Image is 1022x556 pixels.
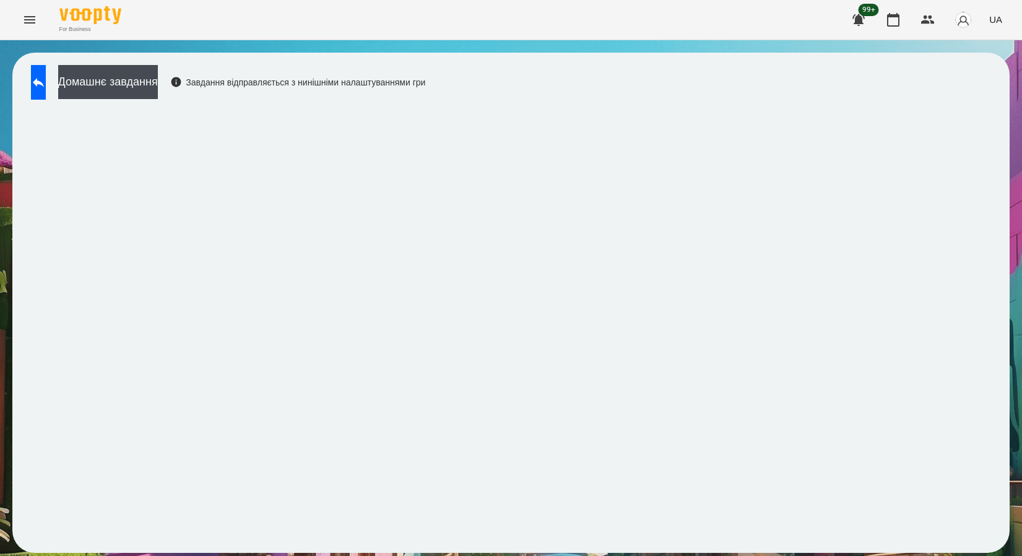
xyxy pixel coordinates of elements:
[59,25,121,33] span: For Business
[955,11,972,28] img: avatar_s.png
[989,13,1002,26] span: UA
[170,76,426,89] div: Завдання відправляється з нинішніми налаштуваннями гри
[58,65,158,99] button: Домашнє завдання
[859,4,879,16] span: 99+
[984,8,1007,31] button: UA
[59,6,121,24] img: Voopty Logo
[15,5,45,35] button: Menu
